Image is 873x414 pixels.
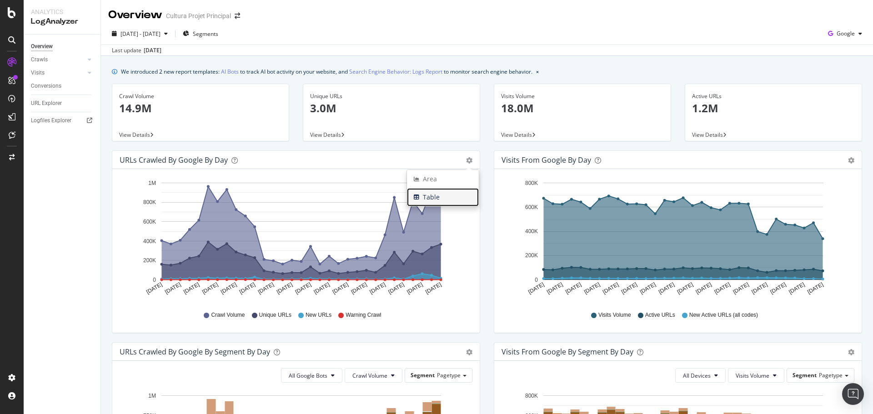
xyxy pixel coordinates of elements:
p: 1.2M [692,100,855,116]
span: View Details [119,131,150,139]
span: Segment [793,371,817,379]
button: All Google Bots [281,368,342,383]
svg: A chart. [502,176,851,303]
text: 400K [525,228,538,234]
a: Visits [31,68,85,78]
button: Google [824,26,866,41]
div: Unique URLs [310,92,473,100]
a: Logfiles Explorer [31,116,94,125]
span: Warning Crawl [346,311,381,319]
div: Conversions [31,81,61,91]
a: URL Explorer [31,99,94,108]
span: Pagetype [437,371,461,379]
text: [DATE] [620,281,638,295]
div: URLs Crawled by Google By Segment By Day [120,347,270,356]
div: URL Explorer [31,99,62,108]
text: 600K [143,219,156,225]
text: [DATE] [387,281,406,295]
span: Area [407,172,479,186]
text: [DATE] [769,281,788,295]
text: [DATE] [201,281,219,295]
text: [DATE] [564,281,582,295]
div: Last update [112,46,161,55]
div: arrow-right-arrow-left [235,13,240,19]
div: gear [466,157,472,164]
text: 0 [153,277,156,283]
button: Crawl Volume [345,368,402,383]
text: [DATE] [657,281,676,295]
text: [DATE] [406,281,424,295]
text: 0 [535,277,538,283]
span: Unique URLs [259,311,291,319]
text: [DATE] [331,281,350,295]
button: All Devices [675,368,726,383]
text: [DATE] [788,281,806,295]
text: [DATE] [369,281,387,295]
text: [DATE] [276,281,294,295]
a: Search Engine Behavior: Logs Report [349,67,442,76]
div: Logfiles Explorer [31,116,71,125]
a: Conversions [31,81,94,91]
text: 200K [143,257,156,264]
text: [DATE] [350,281,368,295]
button: Segments [179,26,222,41]
text: [DATE] [713,281,732,295]
text: [DATE] [602,281,620,295]
p: 14.9M [119,100,282,116]
div: Crawls [31,55,48,65]
a: Overview [31,42,94,51]
span: Crawl Volume [352,372,387,379]
span: New Active URLs (all codes) [689,311,758,319]
div: info banner [112,67,862,76]
span: Pagetype [819,371,843,379]
div: gear [848,157,854,164]
button: close banner [534,65,541,78]
div: gear [848,349,854,355]
text: [DATE] [182,281,201,295]
div: We introduced 2 new report templates: to track AI bot activity on your website, and to monitor se... [121,67,532,76]
text: [DATE] [806,281,824,295]
p: 3.0M [310,100,473,116]
span: Segments [193,30,218,38]
div: URLs Crawled by Google by day [120,155,228,165]
a: AI Bots [221,67,239,76]
text: [DATE] [527,281,545,295]
div: Cultura Projet Principal [166,11,231,20]
text: [DATE] [546,281,564,295]
text: [DATE] [751,281,769,295]
div: LogAnalyzer [31,16,93,27]
div: Visits from Google By Segment By Day [502,347,633,356]
span: View Details [501,131,532,139]
text: 800K [525,180,538,186]
span: All Google Bots [289,372,327,379]
text: 800K [143,200,156,206]
span: Crawl Volume [211,311,245,319]
text: [DATE] [695,281,713,295]
text: 1M [148,393,156,399]
p: 18.0M [501,100,664,116]
button: Visits Volume [728,368,784,383]
div: Overview [108,7,162,23]
text: 200K [525,253,538,259]
ul: gear [406,170,479,207]
div: A chart. [120,176,469,303]
div: Crawl Volume [119,92,282,100]
div: gear [466,349,472,355]
div: [DATE] [144,46,161,55]
text: [DATE] [313,281,331,295]
span: Active URLs [645,311,675,319]
text: [DATE] [145,281,163,295]
text: [DATE] [639,281,657,295]
text: 400K [143,238,156,244]
div: Analytics [31,7,93,16]
text: 800K [525,393,538,399]
text: [DATE] [220,281,238,295]
span: New URLs [306,311,331,319]
div: Visits [31,68,45,78]
div: Active URLs [692,92,855,100]
text: [DATE] [164,281,182,295]
div: Overview [31,42,53,51]
text: [DATE] [676,281,694,295]
text: 600K [525,204,538,210]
